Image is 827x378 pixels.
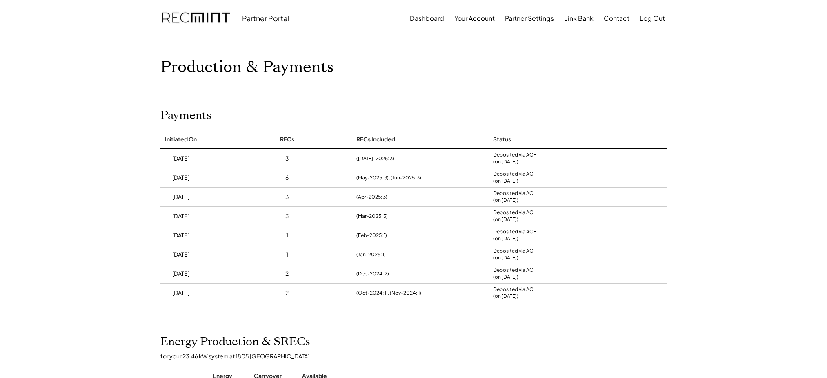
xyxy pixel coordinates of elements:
[160,335,310,349] h2: Energy Production & SRECs
[160,352,675,360] div: for your 23.46 kW system at 1805 [GEOGRAPHIC_DATA]
[410,10,444,27] button: Dashboard
[286,251,288,259] div: 1
[493,171,537,185] div: Deposited via ACH (on [DATE])
[285,154,289,163] div: 3
[356,289,421,297] div: (Oct-2024: 1), (Nov-2024: 1)
[493,248,537,262] div: Deposited via ACH (on [DATE])
[604,10,629,27] button: Contact
[285,212,289,220] div: 3
[285,193,289,201] div: 3
[493,209,537,223] div: Deposited via ACH (on [DATE])
[493,286,537,300] div: Deposited via ACH (on [DATE])
[280,135,294,143] div: RECs
[356,232,387,239] div: (Feb-2025: 1)
[493,190,537,204] div: Deposited via ACH (on [DATE])
[454,10,495,27] button: Your Account
[172,154,189,163] div: [DATE]
[285,270,289,278] div: 2
[172,231,189,239] div: [DATE]
[162,4,230,32] img: recmint-logotype%403x.png
[172,270,189,278] div: [DATE]
[356,193,387,201] div: (Apr-2025: 3)
[160,58,667,77] h1: Production & Payments
[493,228,537,242] div: Deposited via ACH (on [DATE])
[285,289,289,297] div: 2
[172,289,189,297] div: [DATE]
[172,212,189,220] div: [DATE]
[493,267,537,281] div: Deposited via ACH (on [DATE])
[356,174,421,181] div: (May-2025: 3), (Jun-2025: 3)
[505,10,554,27] button: Partner Settings
[242,13,289,23] div: Partner Portal
[286,231,288,239] div: 1
[165,135,197,143] div: Initiated On
[493,152,537,166] div: Deposited via ACH (on [DATE])
[356,270,389,277] div: (Dec-2024: 2)
[564,10,594,27] button: Link Bank
[493,135,511,143] div: Status
[172,193,189,201] div: [DATE]
[640,10,665,27] button: Log Out
[285,174,289,182] div: 6
[356,135,395,143] div: RECs Included
[356,251,386,258] div: (Jan-2025: 1)
[172,174,189,182] div: [DATE]
[356,212,388,220] div: (Mar-2025: 3)
[160,109,211,123] h2: Payments
[172,251,189,259] div: [DATE]
[356,155,394,162] div: ([DATE]-2025: 3)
